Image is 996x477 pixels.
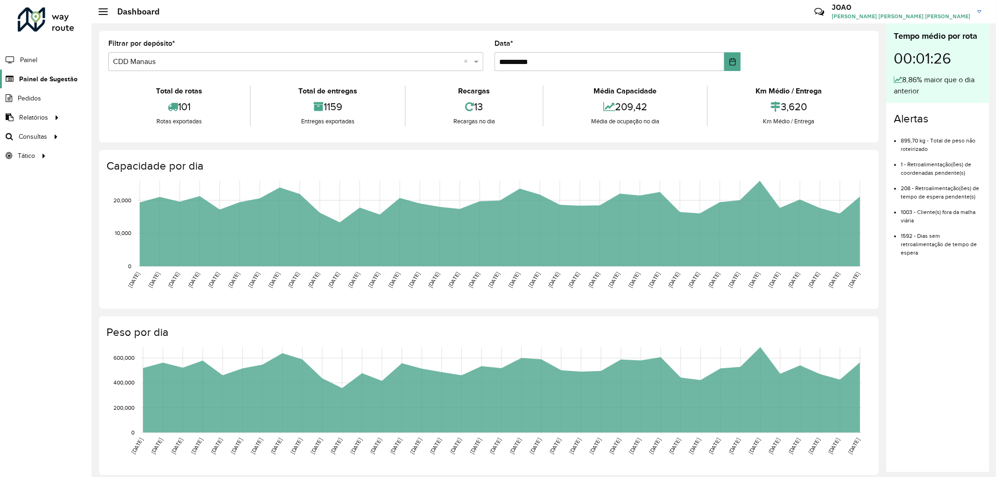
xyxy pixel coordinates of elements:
text: [DATE] [167,271,180,289]
div: Média Capacidade [546,85,705,97]
text: 400,000 [113,380,134,386]
text: [DATE] [247,271,261,289]
text: [DATE] [347,271,360,289]
text: [DATE] [467,271,480,289]
h4: Alertas [894,112,982,126]
div: Total de entregas [253,85,403,97]
text: [DATE] [207,271,220,289]
div: Tempo médio por rota [894,30,982,43]
div: Recargas [408,85,540,97]
text: [DATE] [567,271,580,289]
h3: JOAO [832,3,970,12]
div: Km Médio / Entrega [710,85,867,97]
div: 3,620 [710,97,867,117]
text: [DATE] [267,271,281,289]
div: Km Médio / Entrega [710,117,867,126]
text: [DATE] [210,437,223,455]
div: 1159 [253,97,403,117]
text: 200,000 [113,405,134,411]
text: [DATE] [588,437,602,455]
span: [PERSON_NAME] [PERSON_NAME] [PERSON_NAME] [832,12,970,21]
text: [DATE] [427,271,440,289]
h2: Dashboard [108,7,160,17]
text: [DATE] [329,437,343,455]
span: Clear all [464,56,472,67]
text: [DATE] [487,271,501,289]
text: [DATE] [768,437,781,455]
li: 1592 - Dias sem retroalimentação de tempo de espera [901,225,982,257]
text: [DATE] [287,271,301,289]
text: [DATE] [648,437,662,455]
text: [DATE] [628,437,642,455]
text: 10,000 [115,230,131,236]
text: [DATE] [668,437,681,455]
text: [DATE] [409,437,423,455]
text: [DATE] [847,437,861,455]
text: 0 [131,429,134,435]
text: [DATE] [250,437,263,455]
span: Consultas [19,132,47,142]
text: [DATE] [728,437,741,455]
text: [DATE] [488,437,502,455]
text: 600,000 [113,355,134,361]
li: 1 - Retroalimentação(ões) de coordenadas pendente(s) [901,153,982,177]
li: 208 - Retroalimentação(ões) de tempo de espera pendente(s) [901,177,982,201]
div: Média de ocupação no dia [546,117,705,126]
span: Pedidos [18,93,41,103]
text: [DATE] [407,271,421,289]
div: 00:01:26 [894,43,982,74]
text: [DATE] [389,437,403,455]
div: Rotas exportadas [111,117,247,126]
text: [DATE] [667,271,681,289]
div: 209,42 [546,97,705,117]
text: [DATE] [327,271,340,289]
text: [DATE] [187,271,200,289]
text: [DATE] [387,271,401,289]
h4: Peso por dia [106,326,869,339]
text: [DATE] [310,437,323,455]
text: [DATE] [449,437,462,455]
span: Painel de Sugestão [19,74,78,84]
text: [DATE] [529,437,542,455]
span: Tático [18,151,35,161]
a: Contato Rápido [809,2,829,22]
text: [DATE] [807,271,820,289]
text: [DATE] [787,437,801,455]
text: [DATE] [147,271,161,289]
text: [DATE] [807,437,821,455]
text: [DATE] [708,437,721,455]
text: [DATE] [349,437,363,455]
text: [DATE] [647,271,661,289]
text: [DATE] [170,437,184,455]
text: [DATE] [527,271,541,289]
button: Choose Date [724,52,741,71]
text: [DATE] [707,271,721,289]
span: Relatórios [19,113,48,122]
text: [DATE] [827,271,841,289]
text: [DATE] [608,437,622,455]
label: Data [494,38,513,49]
text: [DATE] [568,437,582,455]
text: [DATE] [130,437,144,455]
text: [DATE] [787,271,801,289]
text: [DATE] [507,271,521,289]
text: [DATE] [230,437,243,455]
text: 20,000 [113,197,131,203]
text: [DATE] [827,437,841,455]
text: [DATE] [447,271,460,289]
text: [DATE] [429,437,443,455]
text: [DATE] [847,271,861,289]
text: [DATE] [687,271,700,289]
text: [DATE] [587,271,600,289]
text: [DATE] [367,271,381,289]
text: [DATE] [747,271,761,289]
text: [DATE] [607,271,621,289]
text: [DATE] [767,271,781,289]
text: [DATE] [688,437,701,455]
li: 1003 - Cliente(s) fora da malha viária [901,201,982,225]
text: 0 [128,263,131,269]
div: 101 [111,97,247,117]
div: Total de rotas [111,85,247,97]
div: Entregas exportadas [253,117,403,126]
span: Painel [20,55,37,65]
